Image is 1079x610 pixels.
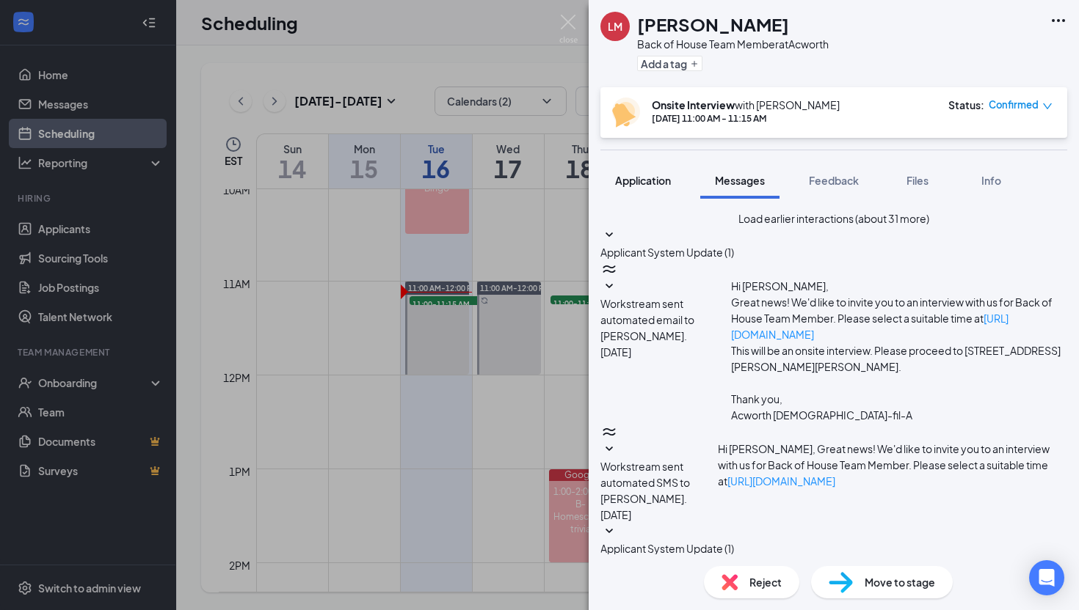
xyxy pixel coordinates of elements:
[731,342,1067,375] p: This will be an onsite interview. Please proceed to [STREET_ADDRESS][PERSON_NAME][PERSON_NAME].
[731,294,1067,342] p: Great news! We'd like to invite you to an interview with us for Back of House Team Member. Please...
[600,344,631,360] span: [DATE]
[652,98,840,112] div: with [PERSON_NAME]
[600,278,618,295] svg: SmallChevronDown
[600,227,734,260] button: SmallChevronDownApplicant System Update (1)
[600,423,618,441] svg: WorkstreamLogo
[600,441,618,458] svg: SmallChevronDown
[637,37,829,51] div: Back of House Team Member at Acworth
[809,174,859,187] span: Feedback
[727,474,835,488] a: [URL][DOMAIN_NAME]
[600,542,734,555] span: Applicant System Update (1)
[989,98,1039,112] span: Confirmed
[731,407,1067,423] p: Acworth [DEMOGRAPHIC_DATA]-fil-A
[907,174,929,187] span: Files
[981,174,1001,187] span: Info
[637,56,702,71] button: PlusAdd a tag
[637,12,789,37] h1: [PERSON_NAME]
[600,246,734,259] span: Applicant System Update (1)
[600,227,618,244] svg: SmallChevronDown
[608,19,622,34] div: LM
[615,174,671,187] span: Application
[600,523,618,540] svg: SmallChevronDown
[731,391,1067,407] p: Thank you,
[690,59,699,68] svg: Plus
[715,174,765,187] span: Messages
[600,460,690,505] span: Workstream sent automated SMS to [PERSON_NAME].
[600,523,734,556] button: SmallChevronDownApplicant System Update (1)
[1042,101,1053,111] span: down
[718,442,1050,488] span: Hi [PERSON_NAME], Great news! We'd like to invite you to an interview with us for Back of House T...
[865,574,935,590] span: Move to stage
[1029,560,1064,595] div: Open Intercom Messenger
[1050,12,1067,29] svg: Ellipses
[738,210,929,227] button: Load earlier interactions (about 31 more)
[600,260,618,278] svg: WorkstreamLogo
[948,98,984,112] div: Status :
[731,278,1067,294] p: Hi [PERSON_NAME],
[652,112,840,125] div: [DATE] 11:00 AM - 11:15 AM
[652,98,735,111] b: Onsite Interview
[600,297,694,342] span: Workstream sent automated email to [PERSON_NAME].
[600,507,631,523] span: [DATE]
[749,574,782,590] span: Reject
